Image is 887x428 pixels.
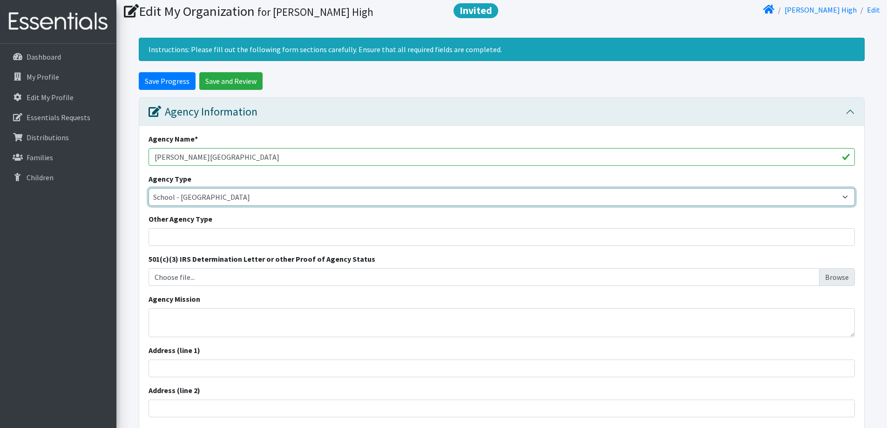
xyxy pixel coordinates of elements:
[4,68,113,86] a: My Profile
[149,133,198,144] label: Agency Name
[4,108,113,127] a: Essentials Requests
[149,345,200,356] label: Address (line 1)
[785,5,857,14] a: [PERSON_NAME] High
[199,72,263,90] input: Save and Review
[149,253,375,265] label: 501(c)(3) IRS Determination Letter or other Proof of Agency Status
[149,173,191,184] label: Agency Type
[149,385,200,396] label: Address (line 2)
[149,293,200,305] label: Agency Mission
[27,93,74,102] p: Edit My Profile
[149,268,855,286] label: Choose file...
[27,52,61,61] p: Dashboard
[27,113,90,122] p: Essentials Requests
[257,5,373,19] small: for [PERSON_NAME] High
[4,168,113,187] a: Children
[27,153,53,162] p: Families
[867,5,880,14] a: Edit
[454,3,498,18] span: Invited
[195,134,198,143] abbr: required
[27,173,54,182] p: Children
[4,148,113,167] a: Families
[4,88,113,107] a: Edit My Profile
[139,72,196,90] input: Save Progress
[149,213,212,224] label: Other Agency Type
[4,48,113,66] a: Dashboard
[149,105,257,119] div: Agency Information
[139,38,865,61] div: Instructions: Please fill out the following form sections carefully. Ensure that all required fie...
[4,128,113,147] a: Distributions
[27,72,59,82] p: My Profile
[139,98,864,126] button: Agency Information
[4,6,113,37] img: HumanEssentials
[124,3,499,20] h1: Edit My Organization
[27,133,69,142] p: Distributions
